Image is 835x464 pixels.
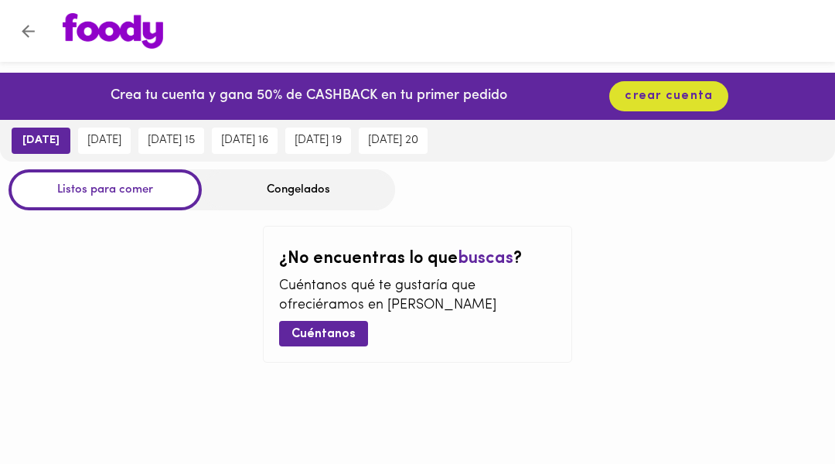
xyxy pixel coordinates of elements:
p: Cuéntanos qué te gustaría que ofreciéramos en [PERSON_NAME] [279,277,556,316]
span: [DATE] 19 [295,134,342,148]
span: crear cuenta [625,89,713,104]
p: Crea tu cuenta y gana 50% de CASHBACK en tu primer pedido [111,87,507,107]
div: Listos para comer [9,169,202,210]
button: [DATE] 19 [285,128,351,154]
button: Volver [9,12,47,50]
button: [DATE] 15 [138,128,204,154]
button: [DATE] [78,128,131,154]
span: [DATE] 15 [148,134,195,148]
button: crear cuenta [609,81,728,111]
iframe: Messagebird Livechat Widget [745,374,820,449]
span: [DATE] [87,134,121,148]
h2: ¿No encuentras lo que ? [279,250,556,268]
span: [DATE] 16 [221,134,268,148]
span: buscas [458,250,513,268]
div: Congelados [202,169,395,210]
span: [DATE] [22,134,60,148]
button: Cuéntanos [279,321,368,346]
span: [DATE] 20 [368,134,418,148]
button: [DATE] 20 [359,128,428,154]
img: logo.png [63,13,163,49]
span: Cuéntanos [291,327,356,342]
button: [DATE] [12,128,70,154]
button: [DATE] 16 [212,128,278,154]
